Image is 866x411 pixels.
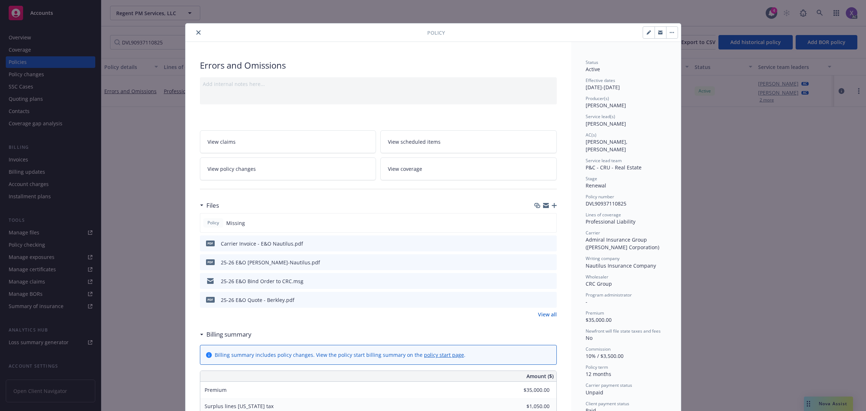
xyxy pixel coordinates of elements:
[586,389,603,396] span: Unpaid
[586,176,597,182] span: Stage
[586,132,596,138] span: AC(s)
[380,157,557,180] a: View coverage
[586,164,642,171] span: P&C - CRU - Real Estate
[586,138,629,153] span: [PERSON_NAME], [PERSON_NAME]
[200,330,252,339] div: Billing summary
[586,274,608,280] span: Wholesaler
[200,130,376,153] a: View claims
[221,259,320,266] div: 25-26 E&O [PERSON_NAME]-Nautilus.pdf
[226,219,245,227] span: Missing
[206,241,215,246] span: pdf
[215,351,465,359] div: Billing summary includes policy changes. View the policy start billing summary on the .
[194,28,203,37] button: close
[586,371,611,377] span: 12 months
[586,77,615,83] span: Effective dates
[207,138,236,146] span: View claims
[507,385,554,395] input: 0.00
[205,403,274,410] span: Surplus lines [US_STATE] tax
[427,29,445,36] span: Policy
[221,277,303,285] div: 25-26 E&O Bind Order to CRC.msg
[586,316,612,323] span: $35,000.00
[586,120,626,127] span: [PERSON_NAME]
[536,259,542,266] button: download file
[536,240,542,247] button: download file
[206,220,220,226] span: Policy
[206,297,215,302] span: pdf
[586,298,587,305] span: -
[547,240,554,247] button: preview file
[586,334,592,341] span: No
[221,296,294,304] div: 25-26 E&O Quote - Berkley.pdf
[388,138,441,146] span: View scheduled items
[536,277,542,285] button: download file
[547,277,554,285] button: preview file
[586,95,609,101] span: Producer(s)
[586,157,622,164] span: Service lead team
[586,280,612,287] span: CRC Group
[586,102,626,109] span: [PERSON_NAME]
[586,113,615,120] span: Service lead(s)
[205,386,227,393] span: Premium
[586,218,666,225] div: Professional Liability
[586,255,620,261] span: Writing company
[586,364,608,370] span: Policy term
[586,328,661,334] span: Newfront will file state taxes and fees
[526,372,554,380] span: Amount ($)
[586,352,624,359] span: 10% / $3,500.00
[586,262,656,269] span: Nautilus Insurance Company
[380,130,557,153] a: View scheduled items
[200,59,557,72] div: Errors and Omissions
[547,296,554,304] button: preview file
[424,351,464,358] a: policy start page
[586,212,621,218] span: Lines of coverage
[221,240,303,247] div: Carrier Invoice - E&O Nautilus.pdf
[206,201,219,210] h3: Files
[586,182,606,189] span: Renewal
[586,346,611,352] span: Commission
[206,259,215,265] span: pdf
[586,66,600,73] span: Active
[536,296,542,304] button: download file
[586,200,626,207] span: DVL90937110825
[200,201,219,210] div: Files
[538,311,557,318] a: View all
[200,157,376,180] a: View policy changes
[586,292,632,298] span: Program administrator
[586,77,666,91] div: [DATE] - [DATE]
[586,401,629,407] span: Client payment status
[586,194,614,200] span: Policy number
[388,165,422,173] span: View coverage
[586,382,632,388] span: Carrier payment status
[547,259,554,266] button: preview file
[207,165,256,173] span: View policy changes
[586,310,604,316] span: Premium
[206,330,252,339] h3: Billing summary
[203,80,554,88] div: Add internal notes here...
[586,230,600,236] span: Carrier
[586,236,659,251] span: Admiral Insurance Group ([PERSON_NAME] Corporation)
[586,59,598,65] span: Status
